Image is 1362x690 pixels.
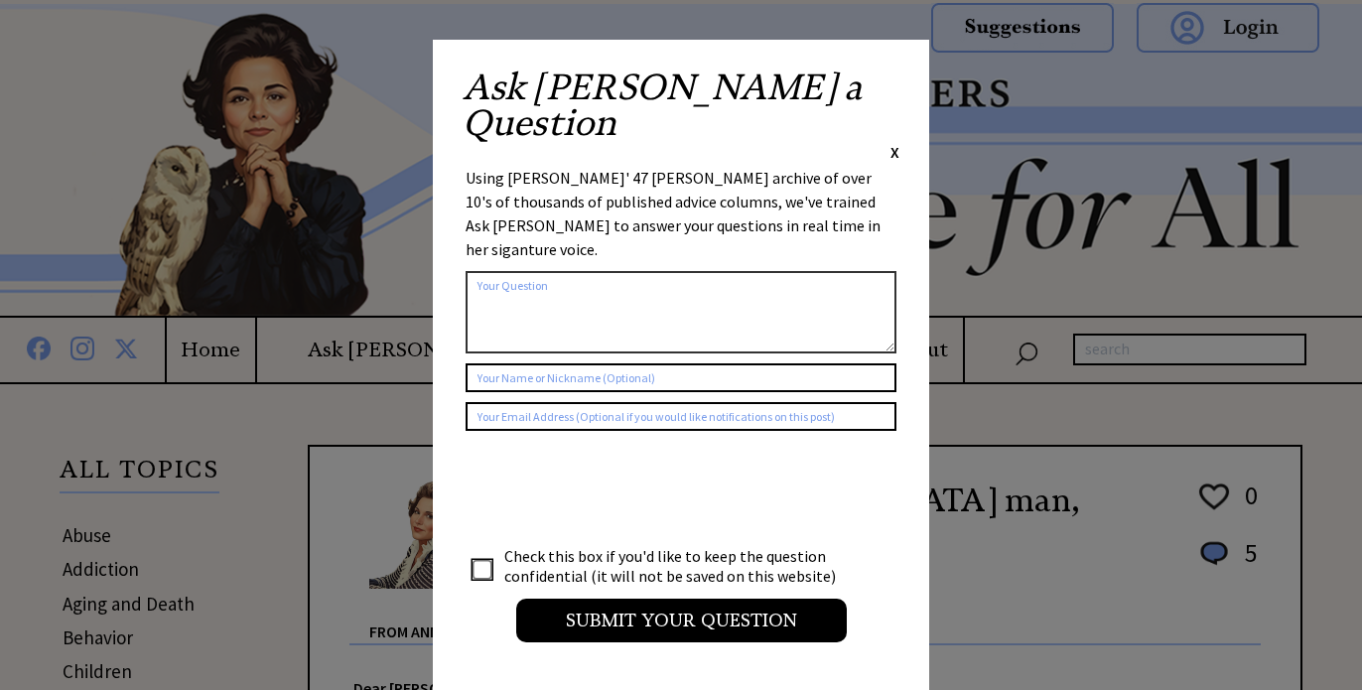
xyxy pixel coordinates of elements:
[463,69,899,141] h2: Ask [PERSON_NAME] a Question
[516,599,847,642] input: Submit your Question
[503,545,855,587] td: Check this box if you'd like to keep the question confidential (it will not be saved on this webs...
[466,363,896,392] input: Your Name or Nickname (Optional)
[466,166,896,261] div: Using [PERSON_NAME]' 47 [PERSON_NAME] archive of over 10's of thousands of published advice colum...
[466,451,767,528] iframe: reCAPTCHA
[890,142,899,162] span: X
[466,402,896,431] input: Your Email Address (Optional if you would like notifications on this post)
